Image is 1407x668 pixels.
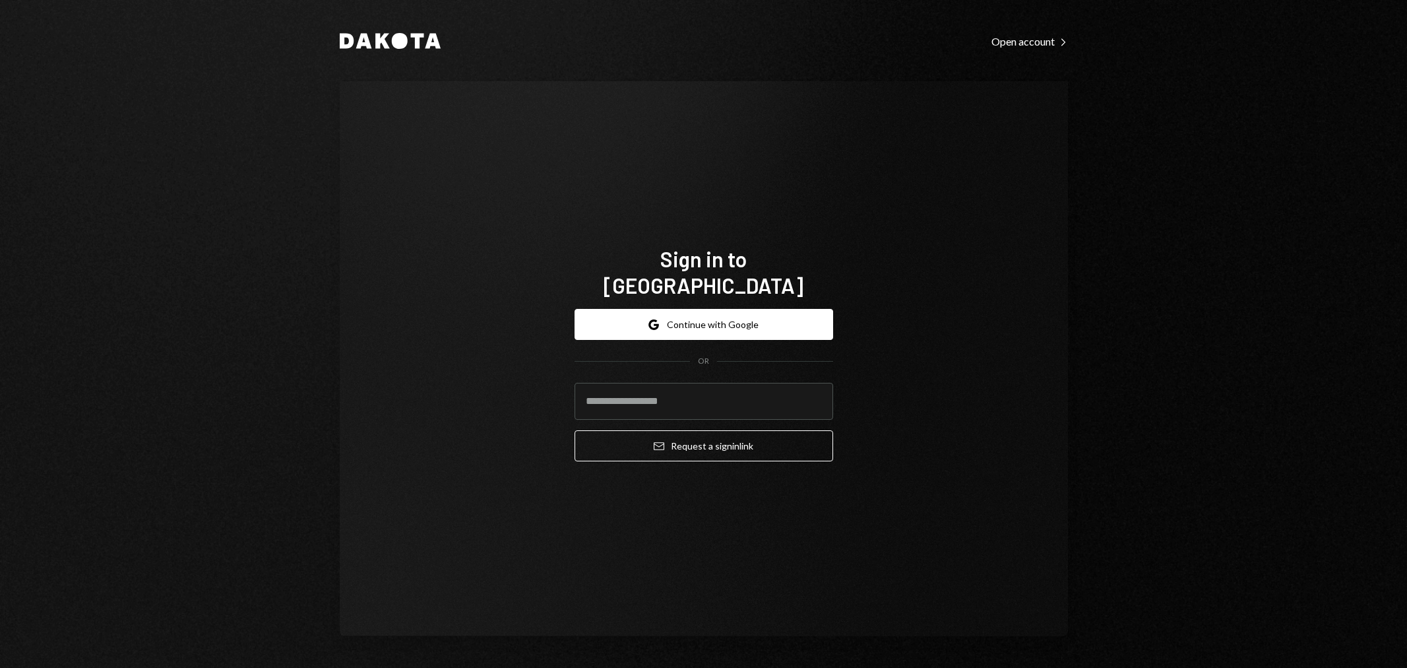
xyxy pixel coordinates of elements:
button: Continue with Google [575,309,833,340]
div: Open account [991,35,1068,48]
button: Request a signinlink [575,430,833,461]
div: OR [698,356,709,367]
h1: Sign in to [GEOGRAPHIC_DATA] [575,246,833,298]
a: Open account [991,34,1068,48]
